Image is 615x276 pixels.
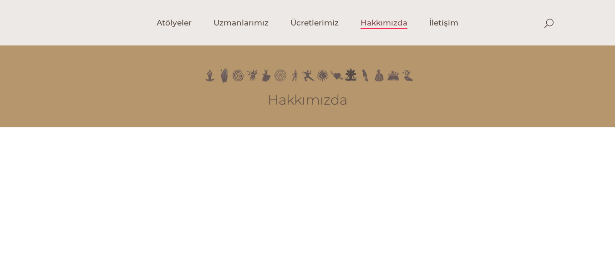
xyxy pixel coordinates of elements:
[290,18,339,28] span: Ücretlerimiz
[157,18,192,28] span: Atölyeler
[213,18,269,28] span: Uzmanlarımız
[429,18,458,28] span: İletişim
[361,18,407,28] span: Hakkımızda
[85,92,531,108] h3: Hakkımızda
